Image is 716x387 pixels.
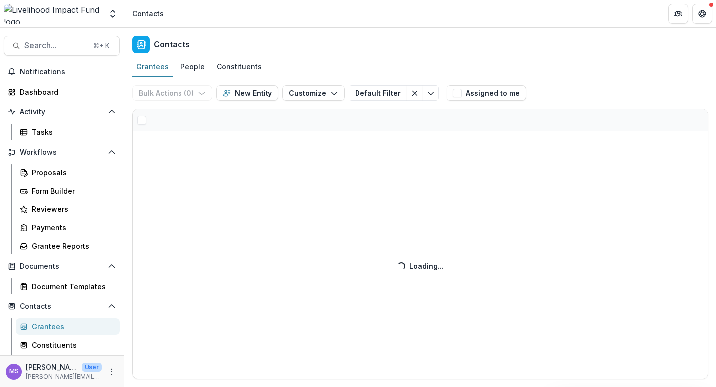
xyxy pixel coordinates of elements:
button: Open Documents [4,258,120,274]
p: User [82,363,102,372]
button: More [106,366,118,378]
a: People [177,57,209,77]
div: Contacts [132,8,164,19]
div: Reviewers [32,204,112,214]
button: Open Contacts [4,298,120,314]
img: Livelihood Impact Fund logo [4,4,102,24]
div: ⌘ + K [91,40,111,51]
a: Reviewers [16,201,120,217]
a: Tasks [16,124,120,140]
span: Activity [20,108,104,116]
button: Open Workflows [4,144,120,160]
a: Constituents [213,57,266,77]
div: Constituents [32,340,112,350]
a: Grantees [132,57,173,77]
span: Contacts [20,302,104,311]
a: Document Templates [16,278,120,294]
span: Workflows [20,148,104,157]
button: Search... [4,36,120,56]
a: Grantee Reports [16,238,120,254]
div: Grantee Reports [32,241,112,251]
p: [PERSON_NAME][EMAIL_ADDRESS][DOMAIN_NAME] [26,372,102,381]
div: Monica Swai [9,368,19,375]
span: Notifications [20,68,116,76]
a: Constituents [16,337,120,353]
div: Dashboard [20,87,112,97]
button: Partners [668,4,688,24]
a: Payments [16,219,120,236]
nav: breadcrumb [128,6,168,21]
div: People [177,59,209,74]
h2: Contacts [154,40,190,49]
div: Grantees [32,321,112,332]
p: [PERSON_NAME] [26,362,78,372]
div: Tasks [32,127,112,137]
button: Notifications [4,64,120,80]
div: Proposals [32,167,112,178]
a: Dashboard [4,84,120,100]
button: Get Help [692,4,712,24]
div: Form Builder [32,186,112,196]
a: Proposals [16,164,120,181]
div: Grantees [132,59,173,74]
button: Open entity switcher [106,4,120,24]
span: Documents [20,262,104,271]
div: Payments [32,222,112,233]
span: Search... [24,41,88,50]
a: Grantees [16,318,120,335]
div: Document Templates [32,281,112,291]
a: Form Builder [16,183,120,199]
button: Open Activity [4,104,120,120]
div: Constituents [213,59,266,74]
